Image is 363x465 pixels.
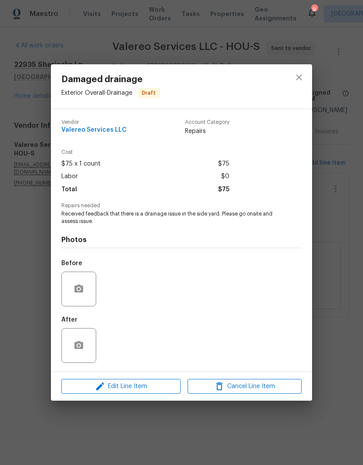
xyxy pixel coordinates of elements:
span: Total [61,183,77,196]
span: $75 [218,183,229,196]
button: Edit Line Item [61,379,181,394]
h4: Photos [61,236,302,244]
h5: Before [61,260,82,266]
button: close [289,67,309,88]
span: Damaged drainage [61,75,160,84]
span: $75 x 1 count [61,158,101,170]
div: 9 [311,5,317,14]
button: Cancel Line Item [188,379,302,394]
span: Draft [138,89,159,97]
span: Edit Line Item [64,381,178,392]
span: Cancel Line Item [190,381,299,392]
h5: After [61,317,77,323]
span: Received feedback that there is a drainage issue in the side yard. Please go onsite and assess is... [61,210,278,225]
span: Repairs needed [61,203,302,209]
span: $0 [221,170,229,183]
span: Vendor [61,120,127,125]
span: $75 [218,158,229,170]
span: Exterior Overall - Drainage [61,90,132,96]
span: Valereo Services LLC [61,127,127,133]
span: Cost [61,149,229,155]
span: Labor [61,170,78,183]
span: Repairs [185,127,229,136]
span: Account Category [185,120,229,125]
